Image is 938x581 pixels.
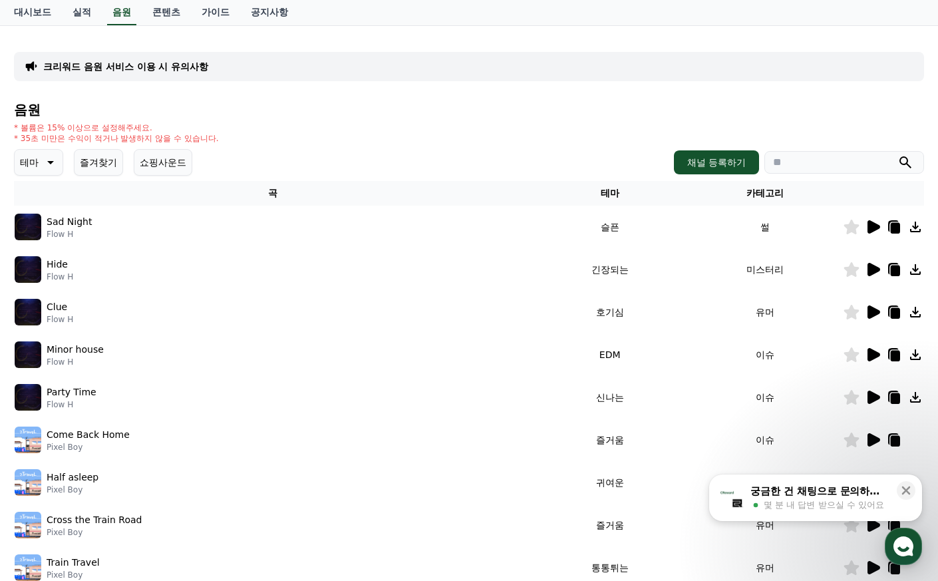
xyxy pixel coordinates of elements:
[47,399,96,410] p: Flow H
[47,428,130,442] p: Come Back Home
[47,385,96,399] p: Party Time
[15,384,41,411] img: music
[687,291,843,333] td: 유머
[14,149,63,176] button: 테마
[47,513,142,527] p: Cross the Train Road
[15,299,41,325] img: music
[532,419,688,461] td: 즐거움
[14,133,219,144] p: * 35초 미만은 수익이 적거나 발생하지 않을 수 있습니다.
[687,461,843,504] td: 유머
[14,102,924,117] h4: 음원
[532,291,688,333] td: 호기심
[532,248,688,291] td: 긴장되는
[15,427,41,453] img: music
[687,504,843,546] td: 유머
[122,443,138,453] span: 대화
[20,153,39,172] p: 테마
[687,248,843,291] td: 미스터리
[532,181,688,206] th: 테마
[47,258,68,272] p: Hide
[43,60,208,73] a: 크리워드 음원 서비스 이용 시 유의사항
[47,215,92,229] p: Sad Night
[15,341,41,368] img: music
[687,419,843,461] td: 이슈
[687,376,843,419] td: 이슈
[687,181,843,206] th: 카테고리
[687,333,843,376] td: 이슈
[47,556,100,570] p: Train Travel
[532,504,688,546] td: 즐거움
[47,484,98,495] p: Pixel Boy
[47,229,92,240] p: Flow H
[74,149,123,176] button: 즐겨찾기
[47,570,100,580] p: Pixel Boy
[15,554,41,581] img: music
[206,442,222,453] span: 설정
[47,471,98,484] p: Half asleep
[532,206,688,248] td: 슬픈
[4,422,88,455] a: 홈
[47,300,67,314] p: Clue
[532,333,688,376] td: EDM
[15,214,41,240] img: music
[47,527,142,538] p: Pixel Boy
[674,150,759,174] button: 채널 등록하기
[134,149,192,176] button: 쇼핑사운드
[14,181,532,206] th: 곡
[42,442,50,453] span: 홈
[47,442,130,453] p: Pixel Boy
[687,206,843,248] td: 썰
[15,512,41,538] img: music
[14,122,219,133] p: * 볼륨은 15% 이상으로 설정해주세요.
[532,376,688,419] td: 신나는
[47,272,73,282] p: Flow H
[47,343,104,357] p: Minor house
[88,422,172,455] a: 대화
[15,469,41,496] img: music
[172,422,255,455] a: 설정
[532,461,688,504] td: 귀여운
[15,256,41,283] img: music
[47,314,73,325] p: Flow H
[47,357,104,367] p: Flow H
